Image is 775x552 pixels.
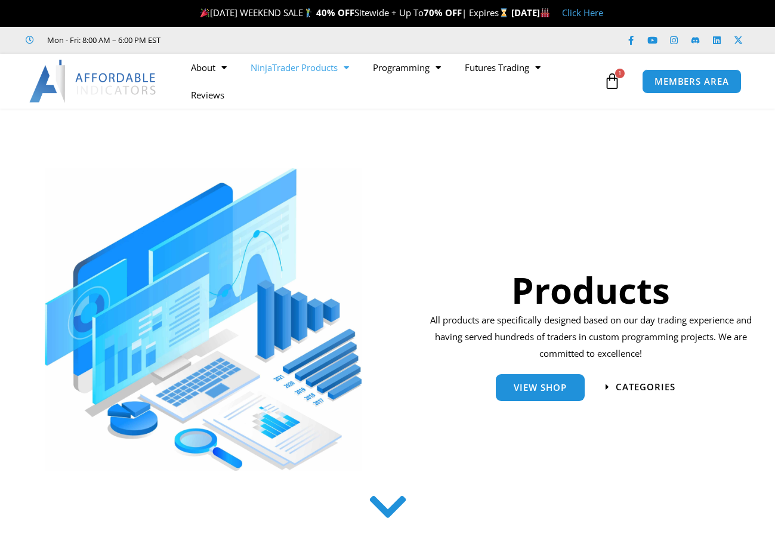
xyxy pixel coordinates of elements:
[179,54,239,81] a: About
[615,69,625,78] span: 1
[179,54,601,109] nav: Menu
[424,7,462,18] strong: 70% OFF
[197,7,511,18] span: [DATE] WEEKEND SALE Sitewide + Up To | Expires
[239,54,361,81] a: NinjaTrader Products
[654,77,729,86] span: MEMBERS AREA
[514,383,567,392] span: View Shop
[562,7,603,18] a: Click Here
[44,33,160,47] span: Mon - Fri: 8:00 AM – 6:00 PM EST
[453,54,552,81] a: Futures Trading
[177,34,356,46] iframe: Customer reviews powered by Trustpilot
[426,312,756,362] p: All products are specifically designed based on our day trading experience and having served hund...
[511,7,550,18] strong: [DATE]
[586,64,638,98] a: 1
[426,265,756,315] h1: Products
[616,383,675,391] span: categories
[29,60,158,103] img: LogoAI | Affordable Indicators – NinjaTrader
[45,168,362,471] img: ProductsSection scaled | Affordable Indicators – NinjaTrader
[499,8,508,17] img: ⌛
[361,54,453,81] a: Programming
[200,8,209,17] img: 🎉
[606,383,675,391] a: categories
[304,8,313,17] img: 🏌️‍♂️
[541,8,549,17] img: 🏭
[496,374,585,401] a: View Shop
[642,69,742,94] a: MEMBERS AREA
[316,7,354,18] strong: 40% OFF
[179,81,236,109] a: Reviews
